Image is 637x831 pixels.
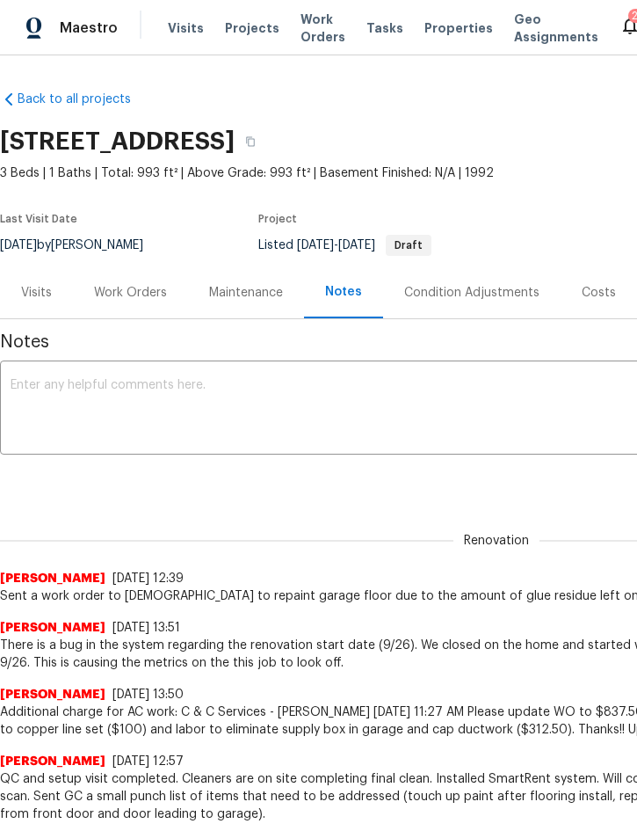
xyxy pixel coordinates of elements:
span: [DATE] 12:39 [112,572,184,585]
span: Draft [387,240,430,251]
div: Notes [325,283,362,301]
span: [DATE] [297,239,334,251]
span: [DATE] 12:57 [112,755,184,768]
div: Maintenance [209,284,283,302]
div: Costs [582,284,616,302]
span: Project [258,214,297,224]
button: Copy Address [235,126,266,157]
div: Work Orders [94,284,167,302]
span: Geo Assignments [514,11,598,46]
span: Work Orders [300,11,345,46]
span: - [297,239,375,251]
div: Visits [21,284,52,302]
span: [DATE] 13:50 [112,689,184,701]
span: Tasks [366,22,403,34]
span: Listed [258,239,431,251]
div: Condition Adjustments [404,284,539,302]
span: Projects [225,19,279,37]
span: [DATE] [338,239,375,251]
span: Visits [168,19,204,37]
span: Renovation [453,532,539,550]
span: Maestro [60,19,118,37]
span: [DATE] 13:51 [112,622,180,634]
span: Properties [424,19,493,37]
